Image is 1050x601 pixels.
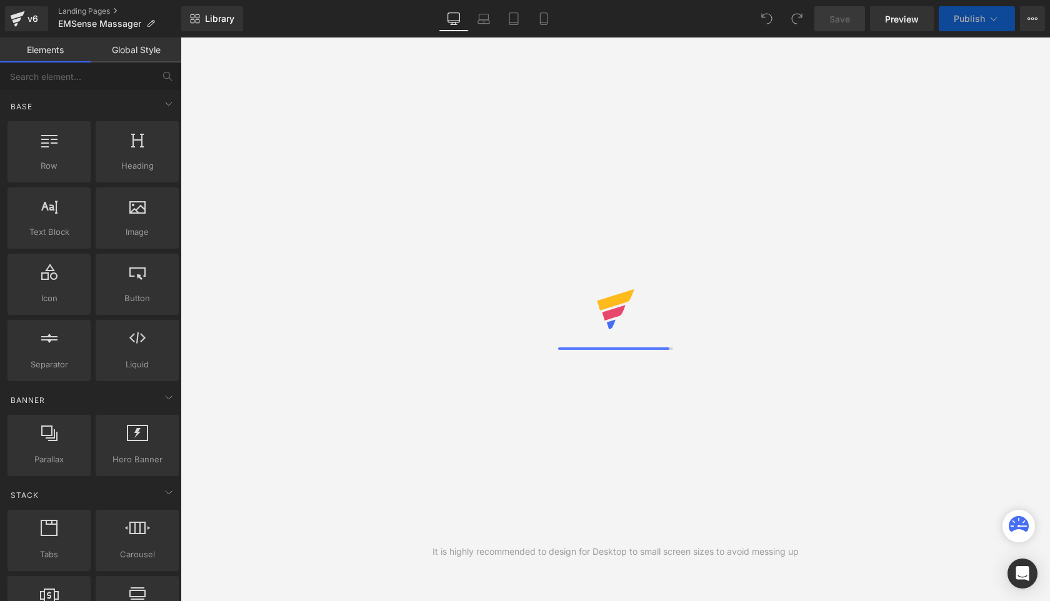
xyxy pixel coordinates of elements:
div: v6 [25,11,41,27]
button: Publish [939,6,1015,31]
span: Save [829,12,850,26]
span: Button [99,292,175,305]
a: Mobile [529,6,559,31]
span: Text Block [11,226,87,239]
a: Landing Pages [58,6,181,16]
span: Banner [9,394,46,406]
button: Undo [754,6,779,31]
span: Parallax [11,453,87,466]
span: Carousel [99,548,175,561]
span: Heading [99,159,175,172]
a: Tablet [499,6,529,31]
span: Base [9,101,34,112]
span: Hero Banner [99,453,175,466]
button: Redo [784,6,809,31]
span: Icon [11,292,87,305]
span: Preview [885,12,919,26]
a: Global Style [91,37,181,62]
span: Row [11,159,87,172]
div: Open Intercom Messenger [1007,559,1037,589]
span: Tabs [11,548,87,561]
div: It is highly recommended to design for Desktop to small screen sizes to avoid messing up [432,545,799,559]
a: Desktop [439,6,469,31]
span: Publish [954,14,985,24]
a: New Library [181,6,243,31]
span: Separator [11,358,87,371]
span: Liquid [99,358,175,371]
a: v6 [5,6,48,31]
span: EMSense Massager [58,19,141,29]
button: More [1020,6,1045,31]
a: Preview [870,6,934,31]
span: Stack [9,489,40,501]
span: Image [99,226,175,239]
span: Library [205,13,234,24]
a: Laptop [469,6,499,31]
